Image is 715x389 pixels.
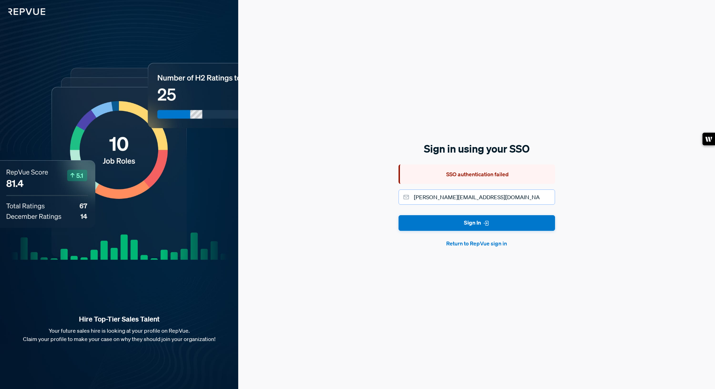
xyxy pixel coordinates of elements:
input: Email address [399,189,555,205]
h5: Sign in using your SSO [399,141,555,156]
p: Your future sales hire is looking at your profile on RepVue. Claim your profile to make your case... [11,326,227,343]
button: Return to RepVue sign in [399,239,555,248]
strong: Hire Top-Tier Sales Talent [11,315,227,324]
button: Sign In [399,215,555,231]
div: SSO authentication failed [399,164,555,184]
